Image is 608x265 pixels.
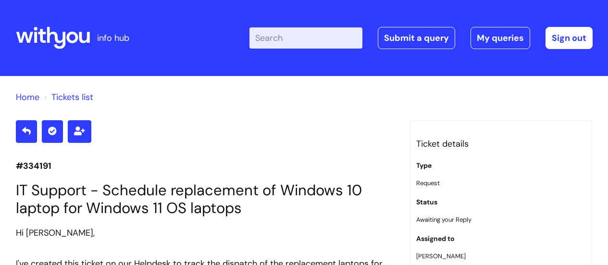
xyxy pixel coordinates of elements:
a: Submit a query [378,27,455,49]
label: Type [416,162,432,170]
label: Status [416,198,437,206]
li: Tickets list [42,89,93,105]
a: Home [16,91,39,103]
p: Awaiting your Reply [416,214,586,225]
p: info hub [97,30,129,46]
a: Sign out [546,27,593,49]
a: My queries [471,27,530,49]
p: Request [416,177,586,189]
input: Search [249,27,362,49]
div: | - [249,27,593,49]
li: Solution home [16,89,39,105]
p: [PERSON_NAME] [416,251,586,262]
a: Tickets list [51,91,93,103]
h1: IT Support - Schedule replacement of Windows 10 laptop for Windows 11 OS laptops [16,181,396,217]
div: Hi [PERSON_NAME], [16,225,396,240]
p: #334191 [16,158,396,174]
label: Assigned to [416,235,455,243]
h3: Ticket details [416,136,586,151]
